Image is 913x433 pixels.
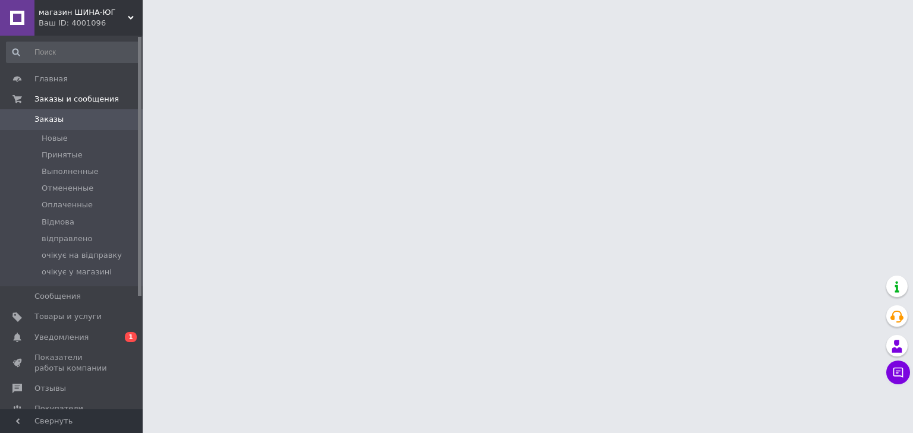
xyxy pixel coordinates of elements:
[42,250,122,261] span: очікує на відправку
[42,267,112,277] span: очікує у магазині
[39,18,143,29] div: Ваш ID: 4001096
[42,150,83,160] span: Принятые
[34,352,110,374] span: Показатели работы компании
[42,233,92,244] span: відправлено
[34,74,68,84] span: Главная
[42,133,68,144] span: Новые
[42,200,93,210] span: Оплаченные
[34,94,119,105] span: Заказы и сообщения
[34,311,102,322] span: Товары и услуги
[42,166,99,177] span: Выполненные
[34,114,64,125] span: Заказы
[34,403,83,414] span: Покупатели
[39,7,128,18] span: магазин ШИНА-ЮГ
[886,361,910,384] button: Чат с покупателем
[34,332,89,343] span: Уведомления
[6,42,140,63] input: Поиск
[34,383,66,394] span: Отзывы
[125,332,137,342] span: 1
[34,291,81,302] span: Сообщения
[42,183,93,194] span: Отмененные
[42,217,74,227] span: Відмова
